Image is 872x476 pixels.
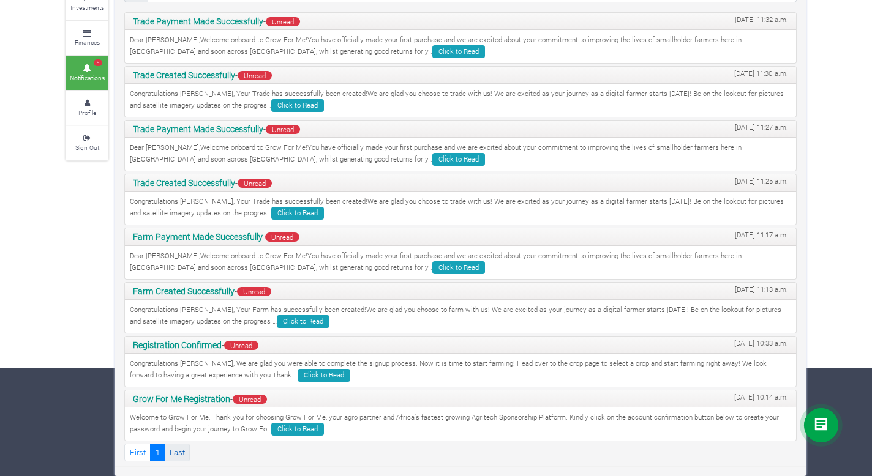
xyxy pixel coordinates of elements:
span: [DATE] 10:33 a.m. [734,338,788,349]
a: Click to Read [271,207,324,220]
b: Farm Created Successfully [133,285,235,297]
span: Unread [266,17,300,26]
a: Click to Read [432,45,485,58]
p: Congratulations [PERSON_NAME], Your Trade has successfully been created!We are glad you choose to... [130,196,791,220]
a: Click to Read [271,423,324,436]
span: 8 [94,59,102,67]
a: Sign Out [66,126,108,160]
a: Profile [66,91,108,125]
span: Unread [224,341,258,350]
p: - [133,230,788,243]
b: Farm Payment Made Successfully [133,231,263,242]
p: Dear [PERSON_NAME],Welcome onboard to Grow For Me!You have officially made your first purchase an... [130,143,791,166]
p: - [133,69,788,81]
b: Trade Created Successfully [133,177,235,188]
a: Click to Read [298,369,350,382]
span: Unread [233,395,267,404]
a: 8 Notifications [66,56,108,90]
span: Unread [265,232,299,242]
small: Investments [70,3,104,12]
span: Unread [237,287,271,296]
span: [DATE] 11:30 a.m. [734,69,788,79]
a: Last [164,444,190,461]
b: Registration Confirmed [133,339,222,351]
a: Finances [66,21,108,55]
span: [DATE] 10:14 a.m. [734,392,788,403]
span: [DATE] 11:25 a.m. [735,176,788,187]
span: Unread [238,179,272,188]
span: [DATE] 11:27 a.m. [735,122,788,133]
small: Profile [78,108,96,117]
span: [DATE] 11:13 a.m. [735,284,788,295]
b: Trade Payment Made Successfully [133,15,263,27]
p: Dear [PERSON_NAME],Welcome onboard to Grow For Me!You have officially made your first purchase an... [130,35,791,58]
a: First [124,444,151,461]
a: Click to Read [432,153,485,166]
a: Click to Read [277,315,329,328]
p: - [133,392,788,405]
small: Notifications [70,73,105,82]
small: Sign Out [75,143,99,152]
a: Click to Read [271,99,324,112]
p: Welcome to Grow For Me, Thank you for choosing Grow For Me, your agro partner and Africa’s fastes... [130,412,791,436]
span: Unread [238,71,272,80]
p: - [133,176,788,189]
span: [DATE] 11:17 a.m. [735,230,788,240]
p: Dear [PERSON_NAME],Welcome onboard to Grow For Me!You have officially made your first purchase an... [130,251,791,274]
p: Congratulations [PERSON_NAME], Your Farm has successfully been created!We are glad you choose to ... [130,305,791,328]
b: Trade Payment Made Successfully [133,123,263,135]
small: Finances [75,38,100,46]
p: - [133,15,788,28]
nav: Page Navigation [124,444,797,461]
span: Unread [266,125,300,134]
p: - [133,122,788,135]
b: Trade Created Successfully [133,69,235,81]
a: 1 [150,444,165,461]
p: Congratulations [PERSON_NAME], We are glad you were able to complete the signup process. Now it i... [130,359,791,382]
span: [DATE] 11:32 a.m. [735,15,788,25]
p: - [133,338,788,351]
a: Click to Read [432,261,485,274]
p: Congratulations [PERSON_NAME], Your Trade has successfully been created!We are glad you choose to... [130,89,791,112]
b: Grow For Me Registration [133,393,230,404]
p: - [133,284,788,297]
